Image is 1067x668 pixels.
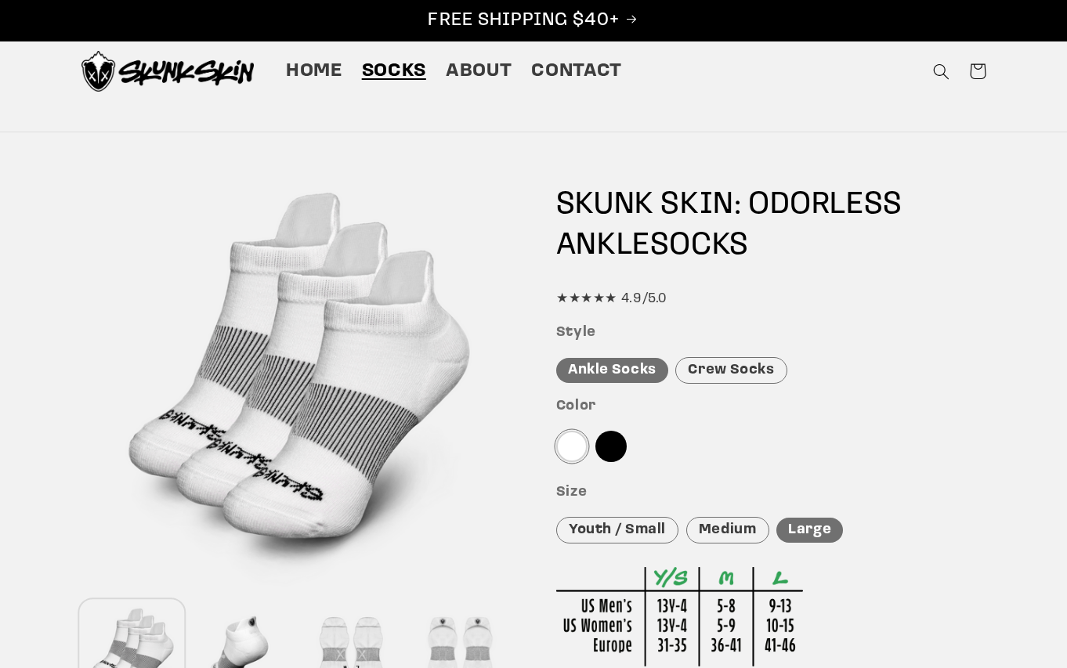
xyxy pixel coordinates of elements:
p: FREE SHIPPING $40+ [16,9,1051,33]
h1: SKUNK SKIN: ODORLESS SOCKS [556,185,986,266]
div: Large [776,518,843,543]
div: Crew Socks [675,357,787,385]
a: Contact [522,49,632,93]
h3: Style [556,324,986,342]
div: Ankle Socks [556,358,668,384]
div: ★★★★★ 4.9/5.0 [556,287,986,311]
div: Medium [686,517,769,544]
div: Youth / Small [556,517,678,544]
span: About [446,60,512,84]
a: About [436,49,521,93]
img: Sizing Chart [556,567,803,666]
span: Contact [531,60,621,84]
a: Socks [352,49,436,93]
img: Skunk Skin Anti-Odor Socks. [81,51,254,92]
h3: Color [556,398,986,416]
span: Home [286,60,342,84]
summary: Search [924,53,960,89]
span: Socks [362,60,426,84]
span: ANKLE [556,230,650,262]
a: Home [276,49,352,93]
h3: Size [556,484,986,502]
